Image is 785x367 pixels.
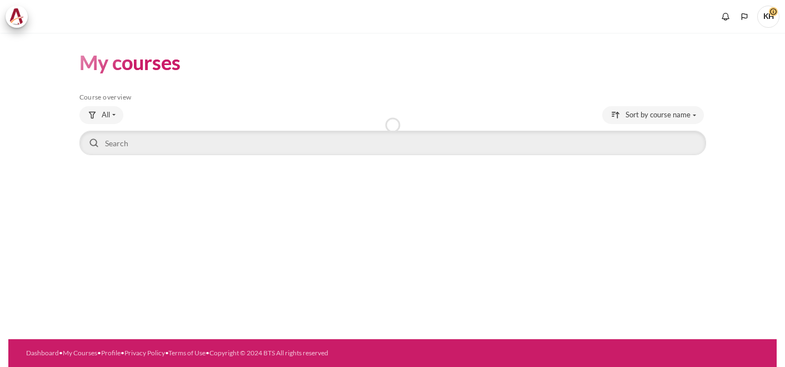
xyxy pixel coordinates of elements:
[757,6,779,28] span: KH
[9,8,24,25] img: Architeck
[26,349,59,357] a: Dashboard
[124,349,165,357] a: Privacy Policy
[79,106,123,124] button: Grouping drop-down menu
[79,131,706,155] input: Search
[79,49,181,76] h1: My courses
[6,6,33,28] a: Architeck Architeck
[626,110,691,121] span: Sort by course name
[757,6,779,28] a: User menu
[79,93,706,102] h5: Course overview
[63,349,97,357] a: My Courses
[102,110,110,121] span: All
[717,8,734,25] div: Show notification window with no new notifications
[26,348,431,358] div: • • • • •
[602,106,704,124] button: Sorting drop-down menu
[101,349,121,357] a: Profile
[79,106,706,157] div: Course overview controls
[168,349,206,357] a: Terms of Use
[209,349,328,357] a: Copyright © 2024 BTS All rights reserved
[736,8,753,25] button: Languages
[8,33,777,174] section: Content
